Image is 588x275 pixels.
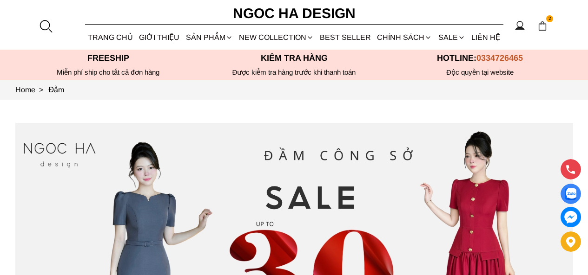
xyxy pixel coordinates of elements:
a: messenger [561,207,581,227]
a: Link to Home [15,86,49,94]
a: Ngoc Ha Design [225,2,364,25]
span: > [35,86,47,94]
div: Miễn phí ship cho tất cả đơn hàng [15,68,201,77]
p: Freeship [15,53,201,63]
a: BEST SELLER [317,25,374,50]
a: Link to Đầm [49,86,65,94]
a: NEW COLLECTION [236,25,317,50]
img: img-CART-ICON-ksit0nf1 [537,21,548,31]
span: 0334726465 [476,53,523,63]
div: SẢN PHẨM [183,25,236,50]
a: TRANG CHỦ [85,25,136,50]
p: Hotline: [387,53,573,63]
img: Display image [565,188,576,200]
h6: Độc quyền tại website [387,68,573,77]
a: GIỚI THIỆU [136,25,183,50]
a: Display image [561,184,581,204]
a: LIÊN HỆ [468,25,503,50]
a: SALE [435,25,468,50]
div: Chính sách [374,25,435,50]
span: 2 [546,15,554,23]
font: Kiểm tra hàng [261,53,328,63]
p: Được kiểm tra hàng trước khi thanh toán [201,68,387,77]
